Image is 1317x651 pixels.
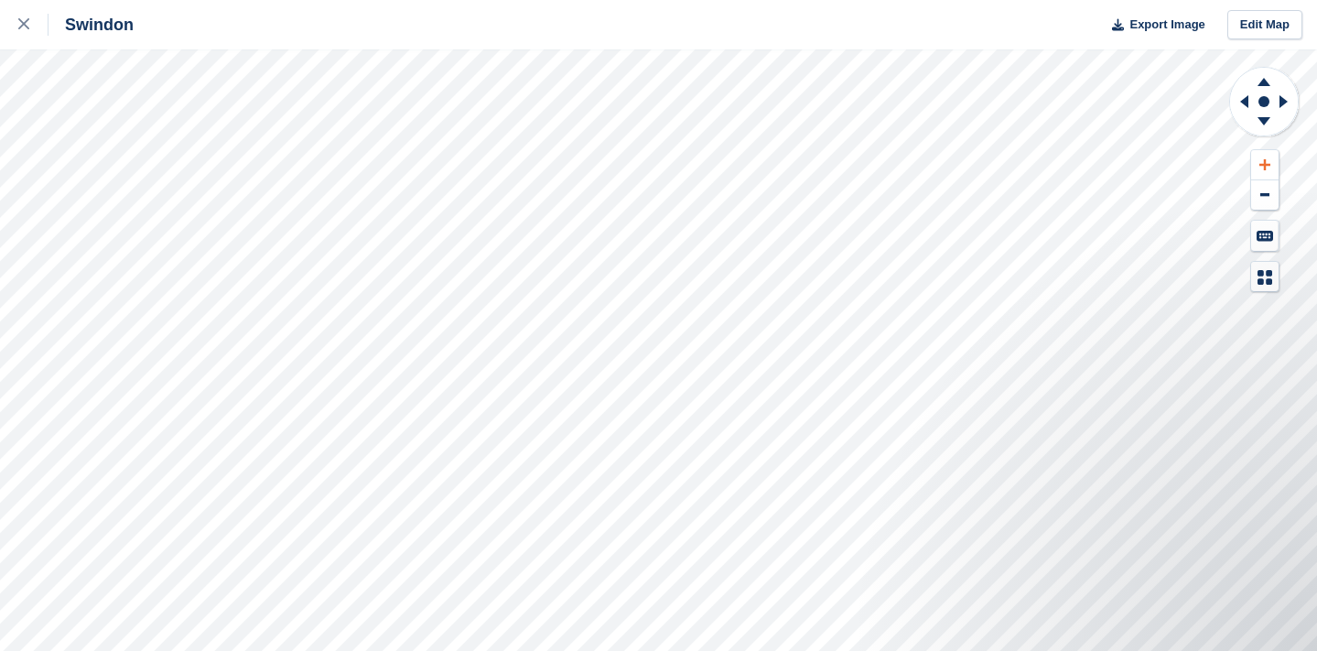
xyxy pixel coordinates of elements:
a: Edit Map [1227,10,1302,40]
button: Map Legend [1251,262,1279,292]
button: Zoom In [1251,150,1279,180]
div: Swindon [49,14,134,36]
button: Keyboard Shortcuts [1251,221,1279,251]
span: Export Image [1129,16,1204,34]
button: Zoom Out [1251,180,1279,211]
button: Export Image [1101,10,1205,40]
